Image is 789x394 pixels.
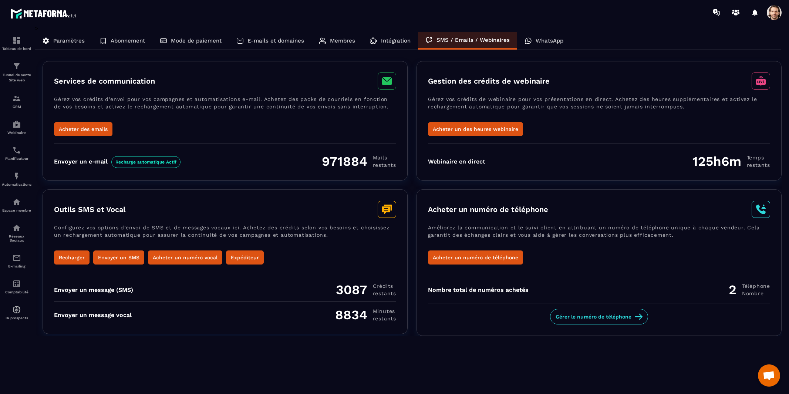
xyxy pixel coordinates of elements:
[2,218,31,248] a: social-networksocial-networkRéseaux Sociaux
[2,166,31,192] a: automationsautomationsAutomatisations
[54,312,132,319] div: Envoyer un message vocal
[550,309,648,324] button: Gérer le numéro de téléphone
[2,47,31,51] p: Tableau de bord
[148,250,222,265] button: Acheter un numéro vocal
[336,282,396,297] div: 3087
[747,161,770,169] span: restants
[2,248,31,274] a: emailemailE-mailing
[428,205,548,214] h3: Acheter un numéro de téléphone
[12,62,21,71] img: formation
[2,156,31,161] p: Planificateur
[12,279,21,288] img: accountant
[54,122,112,136] button: Acheter des emails
[226,250,264,265] button: Expéditeur
[247,37,304,44] p: E-mails et domaines
[12,198,21,206] img: automations
[54,158,181,165] div: Envoyer un e-mail
[54,95,396,122] p: Gérez vos crédits d’envoi pour vos campagnes et automatisations e-mail. Achetez des packs de cour...
[373,154,396,161] span: Mails
[2,131,31,135] p: Webinaire
[428,122,523,136] button: Acheter un des heures webinaire
[54,205,125,214] h3: Outils SMS et Vocal
[335,307,396,323] div: 8834
[2,274,31,300] a: accountantaccountantComptabilité
[111,156,181,168] span: Recharge automatique Actif
[428,77,550,85] h3: Gestion des crédits de webinaire
[2,105,31,109] p: CRM
[428,158,485,165] div: Webinaire en direct
[742,290,770,297] span: Nombre
[12,253,21,262] img: email
[12,223,21,232] img: social-network
[2,264,31,268] p: E-mailing
[373,161,396,169] span: restants
[729,282,770,297] div: 2
[12,94,21,103] img: formation
[536,37,563,44] p: WhatsApp
[54,286,133,293] div: Envoyer un message (SMS)
[322,154,396,169] div: 971884
[54,250,90,265] button: Recharger
[171,37,222,44] p: Mode de paiement
[436,37,510,43] p: SMS / Emails / Webinaires
[747,154,770,161] span: Temps
[373,290,396,297] span: restants
[2,30,31,56] a: formationformationTableau de bord
[12,120,21,129] img: automations
[758,364,780,387] div: Open chat
[12,36,21,45] img: formation
[111,37,145,44] p: Abonnement
[10,7,77,20] img: logo
[12,172,21,181] img: automations
[12,305,21,314] img: automations
[2,316,31,320] p: IA prospects
[556,313,631,320] span: Gérer le numéro de téléphone
[35,25,782,336] div: >
[2,140,31,166] a: schedulerschedulerPlanificateur
[12,146,21,155] img: scheduler
[373,307,396,315] span: minutes
[93,250,144,265] button: Envoyer un SMS
[53,37,85,44] p: Paramètres
[54,224,396,250] p: Configurez vos options d’envoi de SMS et de messages vocaux ici. Achetez des crédits selon vos be...
[428,250,523,265] button: Acheter un numéro de téléphone
[2,114,31,140] a: automationsautomationsWebinaire
[428,286,529,293] div: Nombre total de numéros achetés
[428,224,770,250] p: Améliorez la communication et le suivi client en attribuant un numéro de téléphone unique à chaqu...
[373,282,396,290] span: Crédits
[2,192,31,218] a: automationsautomationsEspace membre
[54,77,155,85] h3: Services de communication
[2,73,31,83] p: Tunnel de vente Site web
[2,290,31,294] p: Comptabilité
[2,208,31,212] p: Espace membre
[2,234,31,242] p: Réseaux Sociaux
[381,37,411,44] p: Intégration
[2,88,31,114] a: formationformationCRM
[330,37,355,44] p: Membres
[373,315,396,322] span: restants
[428,95,770,122] p: Gérez vos crédits de webinaire pour vos présentations en direct. Achetez des heures supplémentair...
[742,282,770,290] span: Téléphone
[692,154,770,169] div: 125h6m
[2,56,31,88] a: formationformationTunnel de vente Site web
[2,182,31,186] p: Automatisations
